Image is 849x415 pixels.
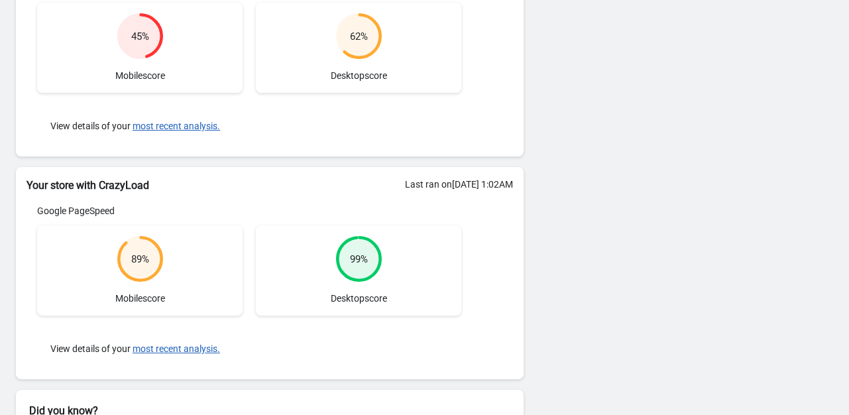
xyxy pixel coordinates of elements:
[133,343,220,354] button: most recent analysis.
[37,225,243,316] div: Mobile score
[350,30,368,43] div: 62 %
[405,178,513,191] div: Last ran on [DATE] 1:02AM
[37,329,461,369] div: View details of your
[37,3,243,93] div: Mobile score
[350,253,368,266] div: 99 %
[37,106,461,146] div: View details of your
[133,121,220,131] button: most recent analysis.
[256,225,461,316] div: Desktop score
[27,178,513,194] h2: Your store with CrazyLoad
[131,30,149,43] div: 45 %
[131,253,149,266] div: 89 %
[37,204,461,217] div: Google PageSpeed
[256,3,461,93] div: Desktop score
